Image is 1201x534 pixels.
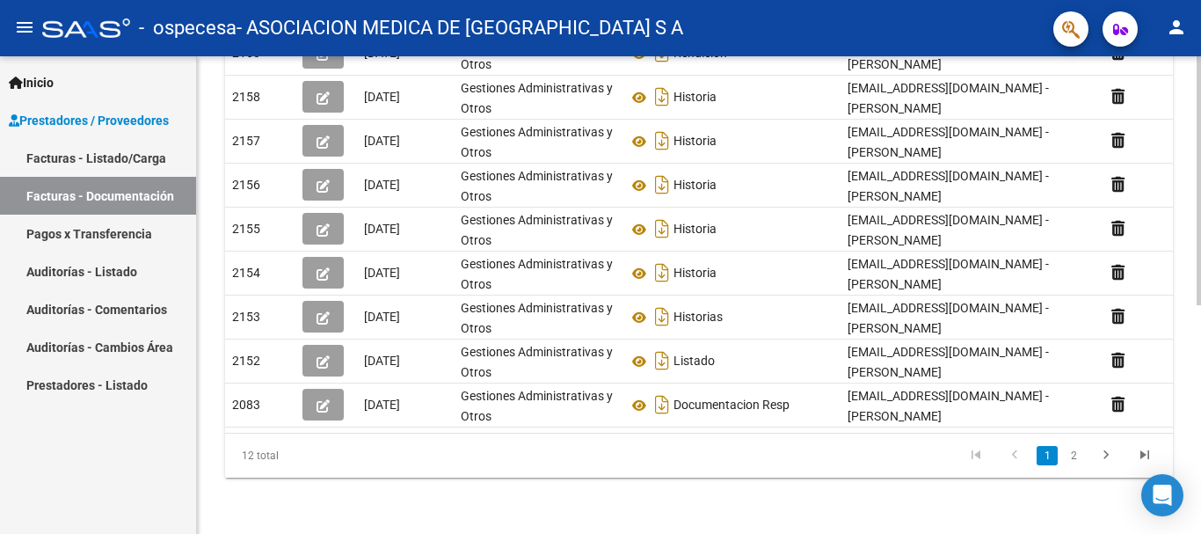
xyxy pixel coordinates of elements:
[9,73,54,92] span: Inicio
[1034,441,1060,471] li: page 1
[998,446,1031,465] a: go to previous page
[461,213,613,247] span: Gestiones Administrativas y Otros
[651,215,673,243] i: Descargar documento
[232,310,260,324] span: 2153
[673,355,715,369] span: Listado
[651,391,673,419] i: Descargar documento
[364,398,400,412] span: [DATE]
[461,345,613,379] span: Gestiones Administrativas y Otros
[364,266,400,280] span: [DATE]
[651,127,673,155] i: Descargar documento
[225,434,411,478] div: 12 total
[848,169,1049,203] span: [EMAIL_ADDRESS][DOMAIN_NAME] - [PERSON_NAME]
[651,259,673,287] i: Descargar documento
[1141,474,1183,516] div: Open Intercom Messenger
[673,267,717,281] span: Historia
[651,83,673,111] i: Descargar documento
[232,354,260,368] span: 2152
[461,169,613,203] span: Gestiones Administrativas y Otros
[848,81,1049,115] span: [EMAIL_ADDRESS][DOMAIN_NAME] - [PERSON_NAME]
[673,399,790,413] span: Documentacion Resp
[232,134,260,148] span: 2157
[364,178,400,192] span: [DATE]
[232,222,260,236] span: 2155
[461,125,613,159] span: Gestiones Administrativas y Otros
[14,17,35,38] mat-icon: menu
[673,311,723,325] span: Historias
[848,345,1049,379] span: [EMAIL_ADDRESS][DOMAIN_NAME] - [PERSON_NAME]
[651,347,673,375] i: Descargar documento
[364,310,400,324] span: [DATE]
[364,90,400,104] span: [DATE]
[364,354,400,368] span: [DATE]
[232,178,260,192] span: 2156
[139,9,237,48] span: - ospecesa
[232,266,260,280] span: 2154
[673,91,717,105] span: Historia
[232,398,260,412] span: 2083
[461,301,613,335] span: Gestiones Administrativas y Otros
[651,171,673,199] i: Descargar documento
[848,257,1049,291] span: [EMAIL_ADDRESS][DOMAIN_NAME] - [PERSON_NAME]
[461,389,613,423] span: Gestiones Administrativas y Otros
[461,257,613,291] span: Gestiones Administrativas y Otros
[673,135,717,149] span: Historia
[673,179,717,193] span: Historia
[1060,441,1087,471] li: page 2
[237,9,683,48] span: - ASOCIACION MEDICA DE [GEOGRAPHIC_DATA] S A
[1128,446,1161,465] a: go to last page
[1166,17,1187,38] mat-icon: person
[959,446,993,465] a: go to first page
[848,301,1049,335] span: [EMAIL_ADDRESS][DOMAIN_NAME] - [PERSON_NAME]
[1063,446,1084,465] a: 2
[364,134,400,148] span: [DATE]
[461,81,613,115] span: Gestiones Administrativas y Otros
[848,389,1049,423] span: [EMAIL_ADDRESS][DOMAIN_NAME] - [PERSON_NAME]
[848,125,1049,159] span: [EMAIL_ADDRESS][DOMAIN_NAME] - [PERSON_NAME]
[364,222,400,236] span: [DATE]
[1037,446,1058,465] a: 1
[232,90,260,104] span: 2158
[9,111,169,130] span: Prestadores / Proveedores
[651,303,673,331] i: Descargar documento
[848,213,1049,247] span: [EMAIL_ADDRESS][DOMAIN_NAME] - [PERSON_NAME]
[673,47,727,61] span: Rendicion
[1089,446,1123,465] a: go to next page
[673,223,717,237] span: Historia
